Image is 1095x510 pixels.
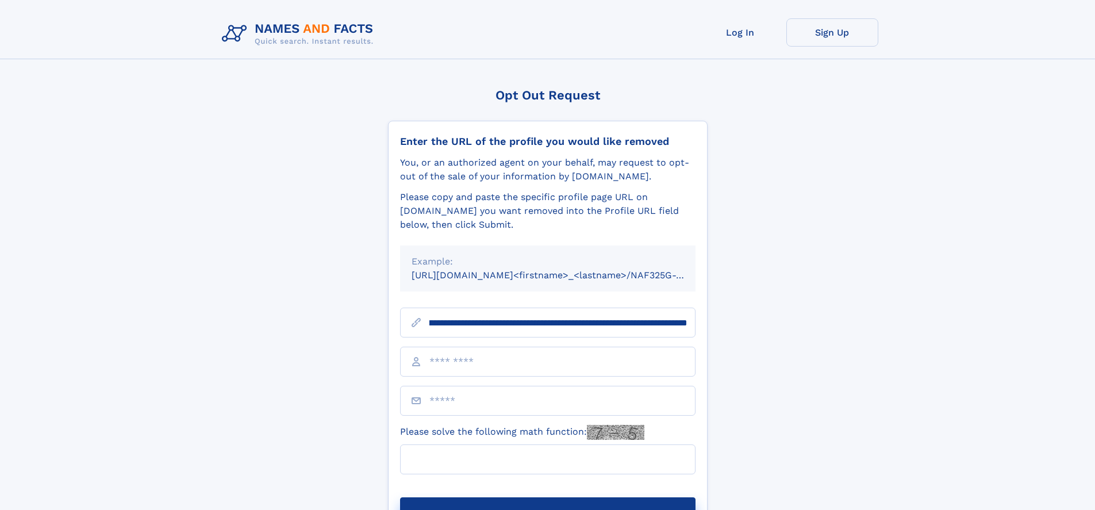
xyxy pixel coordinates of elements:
[400,156,696,183] div: You, or an authorized agent on your behalf, may request to opt-out of the sale of your informatio...
[412,270,717,281] small: [URL][DOMAIN_NAME]<firstname>_<lastname>/NAF325G-xxxxxxxx
[694,18,786,47] a: Log In
[217,18,383,49] img: Logo Names and Facts
[786,18,878,47] a: Sign Up
[388,88,708,102] div: Opt Out Request
[400,425,644,440] label: Please solve the following math function:
[412,255,684,269] div: Example:
[400,190,696,232] div: Please copy and paste the specific profile page URL on [DOMAIN_NAME] you want removed into the Pr...
[400,135,696,148] div: Enter the URL of the profile you would like removed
